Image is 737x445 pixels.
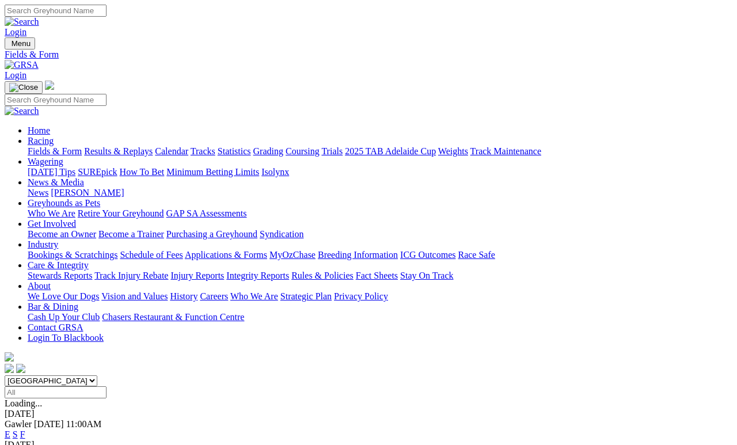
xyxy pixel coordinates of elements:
[28,167,75,177] a: [DATE] Tips
[5,419,32,429] span: Gawler
[470,146,541,156] a: Track Maintenance
[5,398,42,408] span: Loading...
[28,167,732,177] div: Wagering
[28,146,732,157] div: Racing
[286,146,320,156] a: Coursing
[78,208,164,218] a: Retire Your Greyhound
[28,136,54,146] a: Racing
[166,167,259,177] a: Minimum Betting Limits
[28,250,732,260] div: Industry
[28,302,78,311] a: Bar & Dining
[28,208,732,219] div: Greyhounds as Pets
[28,146,82,156] a: Fields & Form
[13,429,18,439] a: S
[28,250,117,260] a: Bookings & Scratchings
[166,208,247,218] a: GAP SA Assessments
[34,419,64,429] span: [DATE]
[28,312,732,322] div: Bar & Dining
[5,50,732,60] a: Fields & Form
[5,409,732,419] div: [DATE]
[356,271,398,280] a: Fact Sheets
[9,83,38,92] img: Close
[321,146,343,156] a: Trials
[94,271,168,280] a: Track Injury Rebate
[28,281,51,291] a: About
[28,291,99,301] a: We Love Our Dogs
[269,250,316,260] a: MyOzChase
[28,157,63,166] a: Wagering
[45,81,54,90] img: logo-grsa-white.png
[28,188,732,198] div: News & Media
[120,250,183,260] a: Schedule of Fees
[218,146,251,156] a: Statistics
[438,146,468,156] a: Weights
[5,386,107,398] input: Select date
[334,291,388,301] a: Privacy Policy
[170,271,224,280] a: Injury Reports
[101,291,168,301] a: Vision and Values
[261,167,289,177] a: Isolynx
[5,5,107,17] input: Search
[28,239,58,249] a: Industry
[5,364,14,373] img: facebook.svg
[5,352,14,362] img: logo-grsa-white.png
[5,70,26,80] a: Login
[185,250,267,260] a: Applications & Forms
[78,167,117,177] a: SUREpick
[28,322,83,332] a: Contact GRSA
[166,229,257,239] a: Purchasing a Greyhound
[84,146,153,156] a: Results & Replays
[98,229,164,239] a: Become a Trainer
[230,291,278,301] a: Who We Are
[66,419,102,429] span: 11:00AM
[28,229,96,239] a: Become an Owner
[5,106,39,116] img: Search
[51,188,124,197] a: [PERSON_NAME]
[260,229,303,239] a: Syndication
[28,333,104,343] a: Login To Blackbook
[5,60,39,70] img: GRSA
[155,146,188,156] a: Calendar
[291,271,354,280] a: Rules & Policies
[345,146,436,156] a: 2025 TAB Adelaide Cup
[16,364,25,373] img: twitter.svg
[318,250,398,260] a: Breeding Information
[28,229,732,239] div: Get Involved
[280,291,332,301] a: Strategic Plan
[28,208,75,218] a: Who We Are
[28,177,84,187] a: News & Media
[5,17,39,27] img: Search
[253,146,283,156] a: Grading
[28,271,92,280] a: Stewards Reports
[12,39,31,48] span: Menu
[170,291,197,301] a: History
[28,291,732,302] div: About
[5,27,26,37] a: Login
[28,198,100,208] a: Greyhounds as Pets
[458,250,495,260] a: Race Safe
[102,312,244,322] a: Chasers Restaurant & Function Centre
[28,312,100,322] a: Cash Up Your Club
[5,81,43,94] button: Toggle navigation
[5,37,35,50] button: Toggle navigation
[28,260,89,270] a: Care & Integrity
[191,146,215,156] a: Tracks
[5,429,10,439] a: E
[28,271,732,281] div: Care & Integrity
[120,167,165,177] a: How To Bet
[28,188,48,197] a: News
[20,429,25,439] a: F
[5,94,107,106] input: Search
[200,291,228,301] a: Careers
[226,271,289,280] a: Integrity Reports
[400,271,453,280] a: Stay On Track
[28,125,50,135] a: Home
[400,250,455,260] a: ICG Outcomes
[28,219,76,229] a: Get Involved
